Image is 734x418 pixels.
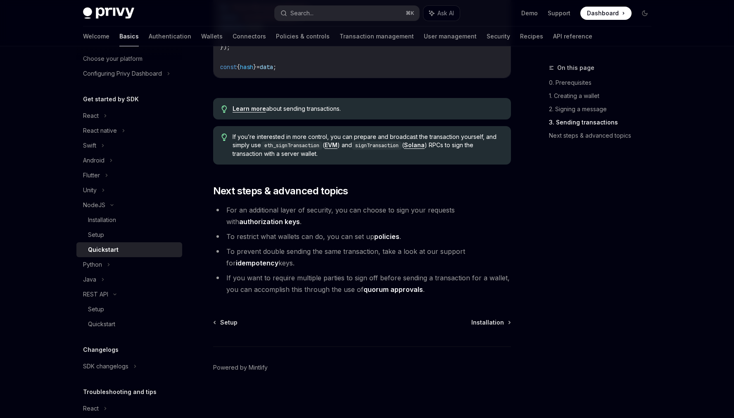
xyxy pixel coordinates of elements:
[275,6,419,21] button: Search...⌘K
[253,63,257,71] span: }
[363,285,423,294] a: quorum approvals
[233,133,502,158] span: If you’re interested in more control, you can prepare and broadcast the transaction yourself, and...
[83,361,128,371] div: SDK changelogs
[83,289,108,299] div: REST API
[220,318,238,327] span: Setup
[290,8,314,18] div: Search...
[239,217,300,226] a: authorization keys
[261,141,323,150] code: eth_signTransaction
[214,318,238,327] a: Setup
[471,318,504,327] span: Installation
[404,141,425,149] a: Solana
[221,134,227,141] svg: Tip
[213,184,348,198] span: Next steps & advanced topics
[273,63,276,71] span: ;
[276,26,330,46] a: Policies & controls
[587,9,619,17] span: Dashboard
[221,105,227,113] svg: Tip
[88,304,104,314] div: Setup
[220,63,237,71] span: const
[580,7,632,20] a: Dashboard
[201,26,223,46] a: Wallets
[83,387,157,397] h5: Troubleshooting and tips
[553,26,592,46] a: API reference
[423,6,460,21] button: Ask AI
[213,363,268,372] a: Powered by Mintlify
[471,318,510,327] a: Installation
[88,215,116,225] div: Installation
[549,116,658,129] a: 3. Sending transactions
[406,10,414,17] span: ⌘ K
[549,89,658,103] a: 1. Creating a wallet
[557,63,594,73] span: On this page
[83,170,100,180] div: Flutter
[487,26,510,46] a: Security
[83,260,102,270] div: Python
[83,69,162,79] div: Configuring Privy Dashboard
[76,242,182,257] a: Quickstart
[340,26,414,46] a: Transaction management
[325,141,337,149] a: EVM
[149,26,191,46] a: Authentication
[76,227,182,242] a: Setup
[88,319,115,329] div: Quickstart
[83,200,105,210] div: NodeJS
[233,26,266,46] a: Connectors
[549,103,658,116] a: 2. Signing a message
[260,63,273,71] span: data
[213,272,511,295] li: If you want to require multiple parties to sign off before sending a transaction for a wallet, yo...
[83,404,99,413] div: React
[521,9,538,17] a: Demo
[83,111,99,121] div: React
[119,26,139,46] a: Basics
[257,63,260,71] span: =
[424,26,477,46] a: User management
[549,76,658,89] a: 0. Prerequisites
[83,126,117,136] div: React native
[240,63,253,71] span: hash
[83,345,119,355] h5: Changelogs
[352,141,402,150] code: signTransaction
[213,231,511,242] li: To restrict what wallets can do, you can set up .
[88,230,104,240] div: Setup
[236,259,278,268] a: idempotency
[83,185,97,195] div: Unity
[83,275,96,284] div: Java
[237,63,240,71] span: {
[549,129,658,142] a: Next steps & advanced topics
[76,317,182,332] a: Quickstart
[83,141,96,150] div: Swift
[83,94,139,104] h5: Get started by SDK
[88,245,119,255] div: Quickstart
[638,7,651,20] button: Toggle dark mode
[233,105,266,112] a: Learn more
[83,7,134,19] img: dark logo
[374,232,399,241] a: policies
[76,302,182,317] a: Setup
[83,155,105,165] div: Android
[213,204,511,227] li: For an additional layer of security, you can choose to sign your requests with .
[520,26,543,46] a: Recipes
[76,213,182,227] a: Installation
[83,26,109,46] a: Welcome
[548,9,570,17] a: Support
[233,105,502,113] span: about sending transactions.
[213,246,511,269] li: To prevent double sending the same transaction, take a look at our support for keys.
[220,43,230,51] span: });
[437,9,454,17] span: Ask AI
